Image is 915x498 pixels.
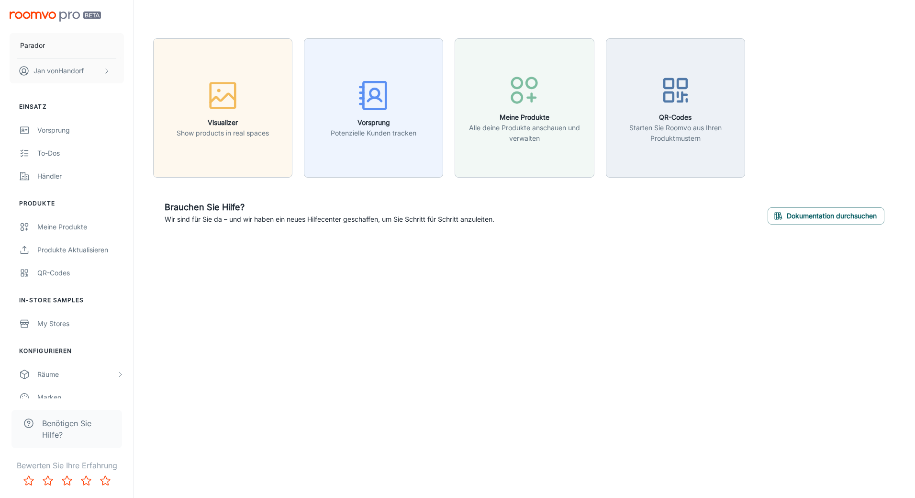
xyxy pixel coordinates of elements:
[10,33,124,58] button: Parador
[331,128,416,138] p: Potenzielle Kunden tracken
[768,211,884,220] a: Dokumentation durchsuchen
[606,38,745,178] button: QR-CodesStarten Sie Roomvo aus Ihren Produktmustern
[10,58,124,83] button: Jan vonHandorf
[455,102,594,112] a: Meine ProdukteAlle deine Produkte anschauen und verwalten
[37,125,124,136] div: Vorsprung
[768,207,884,225] button: Dokumentation durchsuchen
[177,117,269,128] h6: Visualizer
[33,66,84,76] p: Jan vonHandorf
[612,112,739,123] h6: QR-Codes
[37,171,124,181] div: Händler
[37,148,124,158] div: To-dos
[606,102,745,112] a: QR-CodesStarten Sie Roomvo aus Ihren Produktmustern
[461,123,588,144] p: Alle deine Produkte anschauen und verwalten
[461,112,588,123] h6: Meine Produkte
[165,201,494,214] h6: Brauchen Sie Hilfe?
[304,102,443,112] a: VorsprungPotenzielle Kunden tracken
[177,128,269,138] p: Show products in real spaces
[37,222,124,232] div: Meine Produkte
[612,123,739,144] p: Starten Sie Roomvo aus Ihren Produktmustern
[455,38,594,178] button: Meine ProdukteAlle deine Produkte anschauen und verwalten
[20,40,45,51] p: Parador
[10,11,101,22] img: Roomvo PRO Beta
[331,117,416,128] h6: Vorsprung
[37,245,124,255] div: Produkte aktualisieren
[304,38,443,178] button: VorsprungPotenzielle Kunden tracken
[37,268,124,278] div: QR-Codes
[165,214,494,225] p: Wir sind für Sie da – und wir haben ein neues Hilfecenter geschaffen, um Sie Schritt für Schritt ...
[153,38,292,178] button: VisualizerShow products in real spaces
